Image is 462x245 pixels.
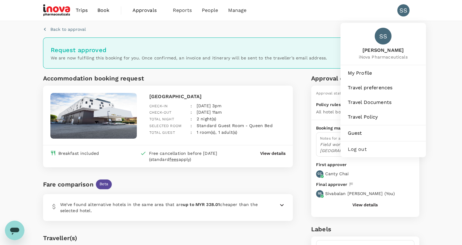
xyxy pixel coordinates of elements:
[197,109,222,115] p: [DATE] 11am
[343,96,424,109] a: Travel Documents
[316,125,354,131] p: Booking made by
[343,143,424,156] div: Log out
[173,7,192,14] span: Reports
[397,4,409,16] div: SS
[343,126,424,140] a: Guest
[97,7,110,14] span: Book
[43,233,293,243] h6: Traveller(s)
[51,45,412,55] h6: Request approved
[149,110,171,115] span: Check-out
[197,129,237,135] p: 1 room(s), 1 adult(s)
[183,202,220,207] b: up to MYR 328.01
[316,91,345,97] div: Approval status
[149,93,286,100] p: [GEOGRAPHIC_DATA]
[60,201,264,214] p: We’ve found alternative hotels in the same area that are cheaper than the selected hotel.
[149,130,175,135] span: Total guest
[197,116,216,122] p: 2 night(s)
[352,202,378,207] button: View details
[149,117,174,121] span: Total night
[348,113,419,121] span: Travel Policy
[43,73,167,83] h6: Accommodation booking request
[343,66,424,80] a: My Profile
[50,26,86,32] p: Back to approval
[316,101,362,108] p: Policy rules exceeded
[320,141,410,154] p: Field work with [PERSON_NAME] in [GEOGRAPHIC_DATA]
[318,172,322,176] p: CC
[343,81,424,94] a: Travel preferences
[43,179,93,189] div: Fare comparison
[197,103,222,109] p: [DATE] 3pm
[76,7,88,14] span: Trips
[51,55,412,61] p: We are now fulfiling this booking for you. Once confirmed, an invoice and itinerary will be sent ...
[325,190,395,197] p: Sivabalan [PERSON_NAME] ( You )
[50,93,137,139] img: hotel
[43,4,71,17] img: iNova Pharmaceuticals
[348,146,419,153] span: Log out
[318,191,322,196] p: SS
[58,150,99,156] div: Breakfast included
[228,7,246,14] span: Manage
[5,221,24,240] iframe: Button to launch messaging window
[348,130,419,137] span: Guest
[325,171,349,177] p: Canty Chai
[186,111,192,122] div: :
[186,118,192,129] div: :
[311,73,419,83] h6: Approval details
[186,98,192,109] div: :
[197,122,273,129] p: Standard Guest Room - Queen Bed
[316,181,347,188] p: Final approver
[149,150,235,162] div: Free cancellation before [DATE] (standard apply)
[320,136,355,140] span: Notes for approval
[260,150,286,156] button: View details
[133,7,163,14] span: Approvals
[169,157,179,162] span: fees
[186,124,192,136] div: :
[149,124,181,128] span: Selected room
[186,104,192,116] div: :
[43,26,86,32] button: Back to approval
[202,7,218,14] span: People
[343,110,424,124] a: Travel Policy
[316,162,414,168] p: First approver
[375,28,391,44] div: SS
[311,224,419,234] h6: Labels
[358,54,407,60] span: iNova Pharmaceuticals
[316,109,391,115] p: All hotel bookings require approval
[348,84,419,91] span: Travel preferences
[348,99,419,106] span: Travel Documents
[348,69,419,77] span: My Profile
[358,47,407,54] span: [PERSON_NAME]
[149,104,168,108] span: Check-in
[96,181,112,187] span: Beta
